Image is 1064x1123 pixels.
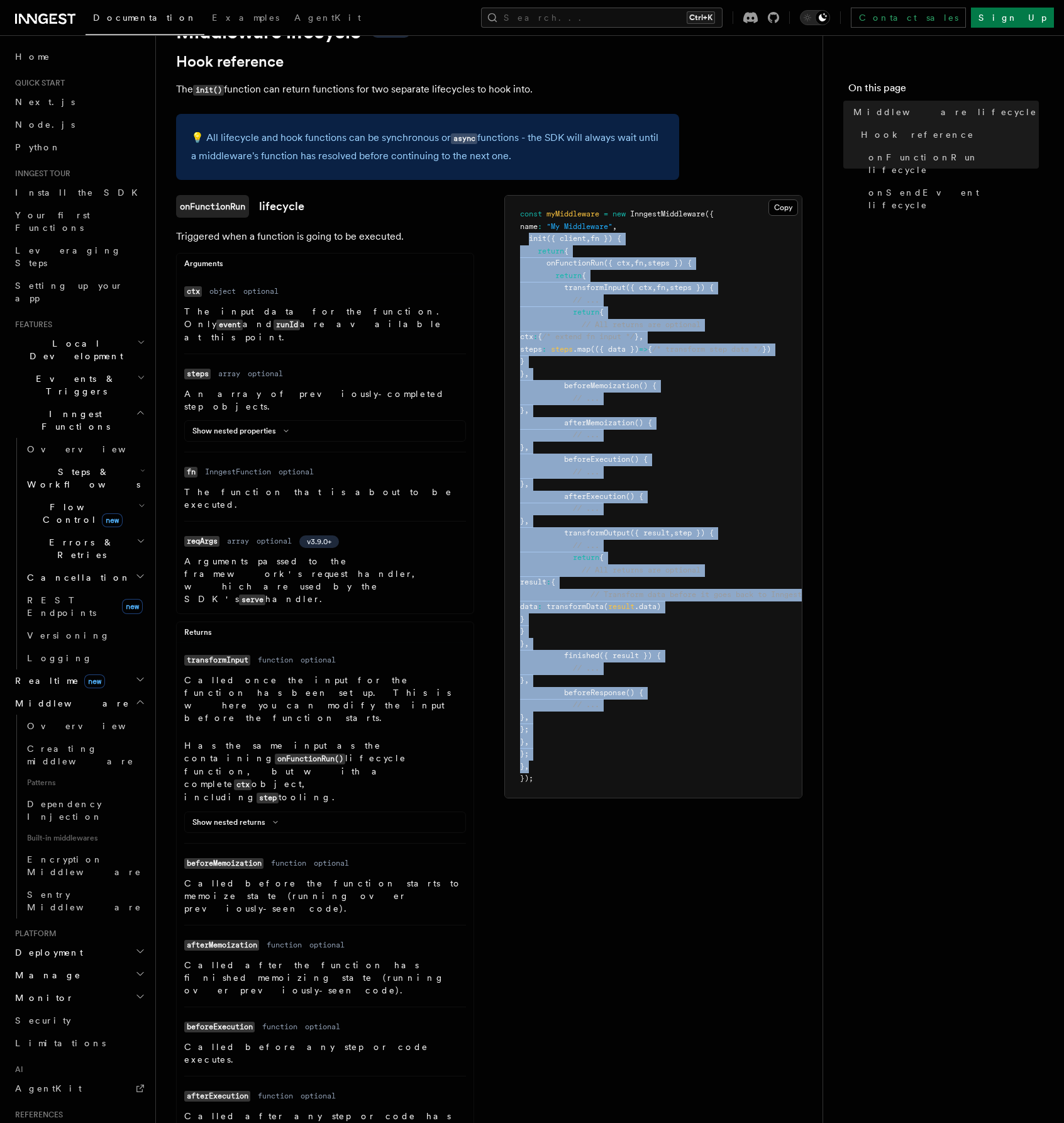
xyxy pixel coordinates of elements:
span: , [524,517,529,525]
button: Cancellation [22,566,148,589]
span: Hook reference [861,128,974,141]
span: : [546,578,551,586]
span: Examples [212,13,279,23]
span: ({ ctx [626,283,652,292]
span: // All returns are optional [582,566,701,574]
a: onFunctionRun lifecycle [863,146,1039,181]
span: , [524,369,529,378]
button: Search...Ctrl+K [481,8,723,28]
span: afterExecution [564,492,626,501]
span: steps [551,345,573,354]
span: Platform [10,929,57,939]
span: Built-in middlewares [22,828,148,848]
span: afterMemoization [564,418,635,427]
code: onFunctionRun [176,195,249,218]
span: v3.9.0+ [307,537,331,547]
span: }; [520,725,529,734]
span: Home [15,50,50,63]
span: result [520,578,546,586]
a: Leveraging Steps [10,239,148,274]
span: Overview [27,444,157,454]
div: Arguments [177,259,474,274]
a: Python [10,136,148,159]
span: new [84,674,105,688]
span: Next.js [15,97,75,107]
code: steps [184,369,211,379]
button: Steps & Workflows [22,461,148,496]
span: (({ data }) [590,345,639,354]
a: Home [10,45,148,68]
dd: optional [314,858,349,868]
code: step [257,793,279,803]
span: data [520,602,538,611]
span: Leveraging Steps [15,245,121,268]
div: Inngest Functions [10,438,148,669]
span: } [520,676,524,684]
span: step }) { [674,528,714,537]
p: Called before any step or code executes. [184,1041,466,1066]
p: Has the same input as the containing lifecycle function, but with a complete object, including to... [184,739,466,804]
span: ( [604,602,608,611]
span: // ... [573,700,599,709]
span: const [520,210,542,218]
span: { [648,345,652,354]
a: Creating middleware [22,737,148,773]
a: Versioning [22,624,148,647]
p: Called before the function starts to memoize state (running over previously-seen code). [184,877,466,915]
span: , [524,639,529,648]
p: The function that is about to be executed. [184,486,466,511]
a: Security [10,1009,148,1032]
span: // ... [573,664,599,673]
span: , [639,332,643,341]
span: transformData [546,602,604,611]
a: Hook reference [176,53,284,70]
span: , [652,283,657,292]
span: AgentKit [294,13,361,23]
span: // ... [573,467,599,476]
span: , [586,234,590,243]
span: // ... [573,504,599,513]
code: onFunctionRun() [275,754,345,764]
span: { [538,332,542,341]
span: } [520,615,524,623]
h4: On this page [848,81,1039,101]
span: = [604,210,608,218]
span: } [520,737,524,746]
span: new [612,210,626,218]
span: Monitor [10,992,74,1004]
span: }; [520,749,529,758]
span: : [538,222,542,231]
span: } [520,357,524,366]
span: } [520,369,524,378]
span: Deployment [10,946,83,959]
span: Creating middleware [27,744,134,766]
button: Deployment [10,941,148,964]
code: beforeExecution [184,1022,255,1032]
a: Examples [204,4,287,34]
button: Toggle dark mode [800,10,830,25]
a: Encryption Middleware [22,848,148,883]
span: InngestMiddleware [630,210,705,218]
span: Flow Control [22,501,138,526]
p: Triggered when a function is going to be executed. [176,228,474,245]
span: { [599,308,604,316]
dd: function [258,655,293,665]
span: , [524,479,529,488]
span: } [520,517,524,525]
span: () { [626,688,643,697]
span: Sentry Middleware [27,890,141,912]
dd: optional [301,655,336,665]
dd: InngestFunction [205,467,271,477]
span: ({ ctx [604,259,630,267]
span: Node.js [15,120,75,130]
span: } [520,762,524,771]
a: Setting up your app [10,274,148,310]
span: , [524,676,529,684]
span: new [102,513,123,527]
span: Versioning [27,630,110,640]
a: Overview [22,715,148,737]
span: , [524,713,529,722]
span: } [520,627,524,635]
a: Next.js [10,91,148,113]
dd: optional [248,369,283,379]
